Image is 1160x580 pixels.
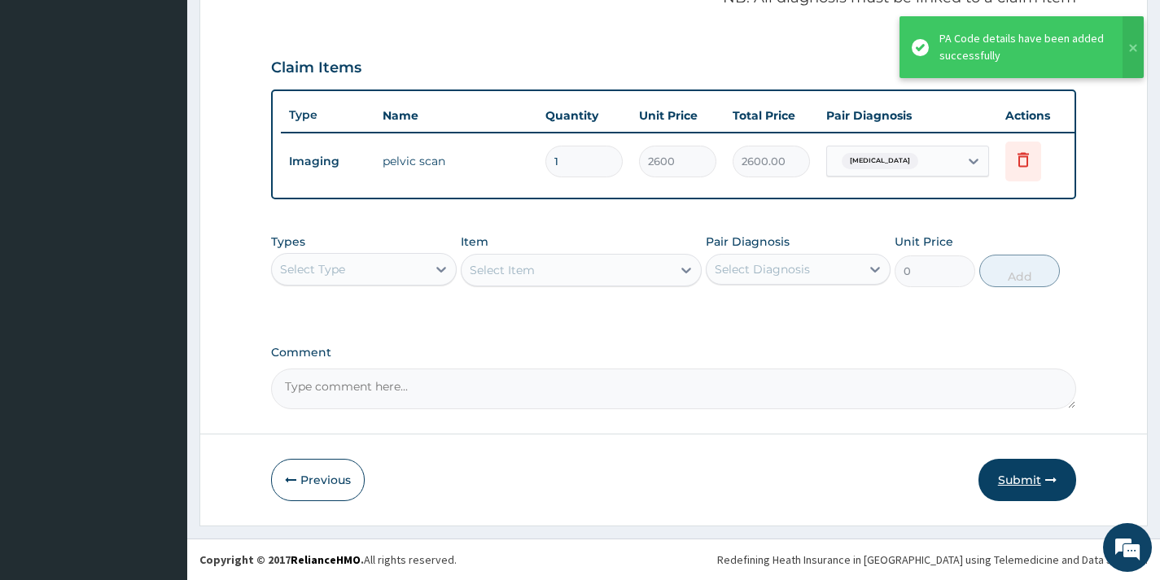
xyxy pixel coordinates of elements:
[187,539,1160,580] footer: All rights reserved.
[280,261,345,277] div: Select Type
[271,346,1076,360] label: Comment
[85,91,274,112] div: Chat with us now
[271,59,361,77] h3: Claim Items
[939,30,1107,64] div: PA Code details have been added successfully
[291,552,361,567] a: RelianceHMO
[978,459,1076,501] button: Submit
[537,99,631,132] th: Quantity
[94,181,225,346] span: We're online!
[461,233,488,250] label: Item
[706,233,790,250] label: Pair Diagnosis
[281,100,374,130] th: Type
[374,99,537,132] th: Name
[842,153,918,169] span: [MEDICAL_DATA]
[715,261,810,277] div: Select Diagnosis
[895,233,953,250] label: Unit Price
[979,255,1060,287] button: Add
[267,8,306,47] div: Minimize live chat window
[818,99,997,132] th: Pair Diagnosis
[281,146,374,177] td: Imaging
[724,99,818,132] th: Total Price
[30,81,66,122] img: d_794563401_company_1708531726252_794563401
[717,552,1148,568] div: Redefining Heath Insurance in [GEOGRAPHIC_DATA] using Telemedicine and Data Science!
[8,398,310,455] textarea: Type your message and hit 'Enter'
[374,145,537,177] td: pelvic scan
[271,235,305,249] label: Types
[199,552,364,567] strong: Copyright © 2017 .
[997,99,1079,132] th: Actions
[631,99,724,132] th: Unit Price
[271,459,365,501] button: Previous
